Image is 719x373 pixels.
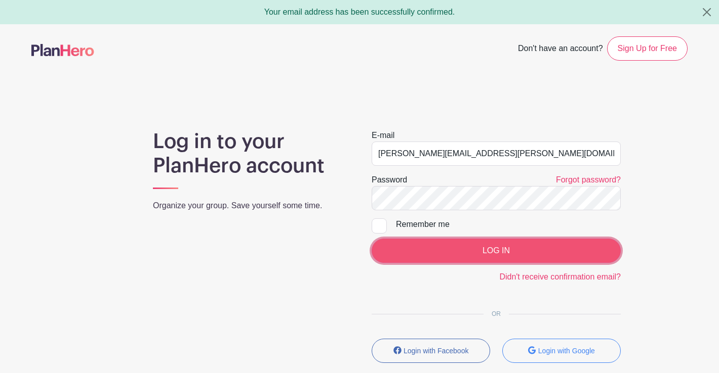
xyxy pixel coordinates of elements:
[372,129,394,142] label: E-mail
[153,129,347,178] h1: Log in to your PlanHero account
[153,200,347,212] p: Organize your group. Save yourself some time.
[484,310,509,317] span: OR
[607,36,688,61] a: Sign Up for Free
[31,44,94,56] img: logo-507f7623f17ff9eddc593b1ce0a138ce2505c220e1c5a4e2b4648c50719b7d32.svg
[372,239,621,263] input: LOG IN
[372,142,621,166] input: e.g. julie@eventco.com
[499,272,621,281] a: Didn't receive confirmation email?
[372,339,490,363] button: Login with Facebook
[556,175,621,184] a: Forgot password?
[518,38,603,61] span: Don't have an account?
[502,339,621,363] button: Login with Google
[404,347,468,355] small: Login with Facebook
[372,174,407,186] label: Password
[538,347,595,355] small: Login with Google
[396,218,621,230] div: Remember me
